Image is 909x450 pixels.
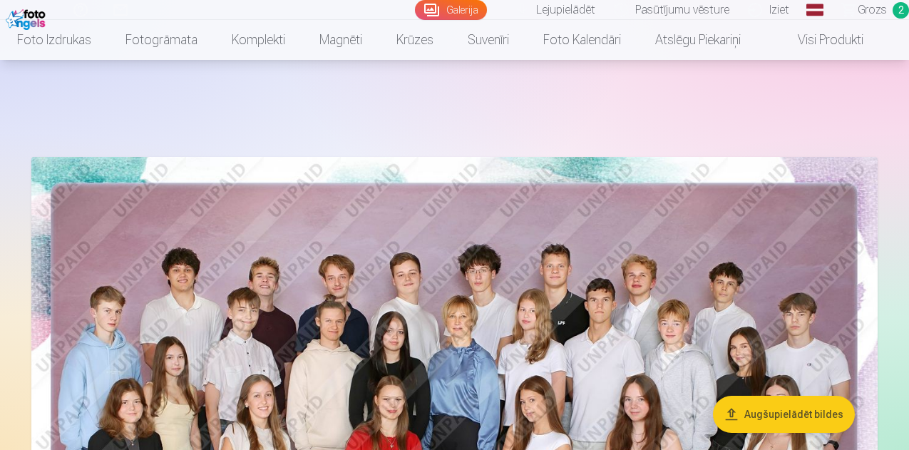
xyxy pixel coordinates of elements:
[638,20,758,60] a: Atslēgu piekariņi
[302,20,379,60] a: Magnēti
[108,20,215,60] a: Fotogrāmata
[713,396,855,433] button: Augšupielādēt bildes
[526,20,638,60] a: Foto kalendāri
[858,1,887,19] span: Grozs
[379,20,451,60] a: Krūzes
[758,20,880,60] a: Visi produkti
[451,20,526,60] a: Suvenīri
[893,2,909,19] span: 2
[215,20,302,60] a: Komplekti
[6,6,49,30] img: /fa1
